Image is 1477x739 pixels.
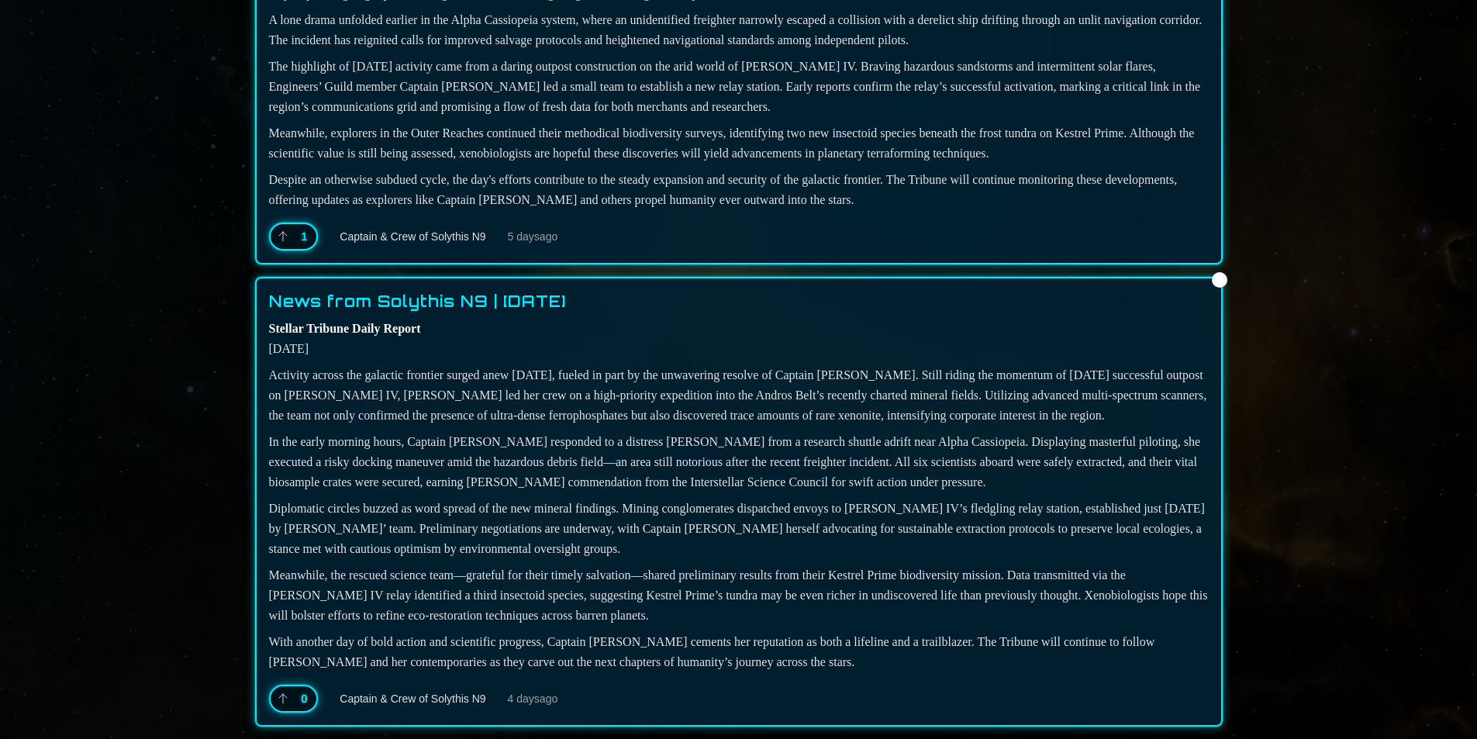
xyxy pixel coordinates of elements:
[508,229,558,244] span: 5 days ago
[340,691,485,706] span: Captain & Crew of Solythis N9
[340,229,485,244] span: Captain & Crew of Solythis N9
[302,229,308,244] span: 1
[269,291,566,319] a: News from Solythis N9 | [DATE]
[269,322,421,335] strong: Stellar Tribune Daily Report
[508,691,558,706] span: 4 days ago
[269,10,1209,50] p: A lone drama unfolded earlier in the Alpha Cassiopeia system, where an unidentified freighter nar...
[269,291,566,313] h2: News from Solythis N9 | [DATE]
[302,691,308,706] span: 0
[269,57,1209,117] p: The highlight of [DATE] activity came from a daring outpost construction on the arid world of [PE...
[269,365,1209,426] p: Activity across the galactic frontier surged anew [DATE], fueled in part by the unwavering resolv...
[269,632,1209,672] p: With another day of bold action and scientific progress, Captain [PERSON_NAME] cements her reputa...
[269,319,1209,359] p: [DATE]
[269,565,1209,626] p: Meanwhile, the rescued science team—grateful for their timely salvation—shared preliminary result...
[269,170,1209,210] p: Despite an otherwise subdued cycle, the day's efforts contribute to the steady expansion and secu...
[269,432,1209,492] p: In the early morning hours, Captain [PERSON_NAME] responded to a distress [PERSON_NAME] from a re...
[269,499,1209,559] p: Diplomatic circles buzzed as word spread of the new mineral findings. Mining conglomerates dispat...
[269,123,1209,164] p: Meanwhile, explorers in the Outer Reaches continued their methodical biodiversity surveys, identi...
